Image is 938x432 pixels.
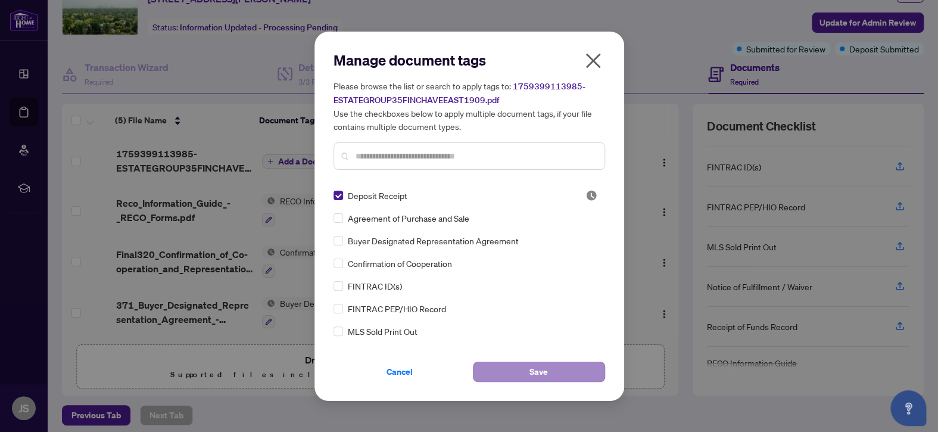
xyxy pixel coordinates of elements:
[387,362,413,381] span: Cancel
[348,325,417,338] span: MLS Sold Print Out
[348,257,452,270] span: Confirmation of Cooperation
[348,279,402,293] span: FINTRAC ID(s)
[348,234,519,247] span: Buyer Designated Representation Agreement
[348,189,407,202] span: Deposit Receipt
[334,81,585,105] span: 1759399113985-ESTATEGROUP35FINCHAVEEAST1909.pdf
[890,390,926,426] button: Open asap
[585,189,597,201] img: status
[473,362,605,382] button: Save
[334,79,605,133] h5: Please browse the list or search to apply tags to: Use the checkboxes below to apply multiple doc...
[529,362,548,381] span: Save
[585,189,597,201] span: Pending Review
[348,302,446,315] span: FINTRAC PEP/HIO Record
[584,51,603,70] span: close
[334,362,466,382] button: Cancel
[334,51,605,70] h2: Manage document tags
[348,212,469,225] span: Agreement of Purchase and Sale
